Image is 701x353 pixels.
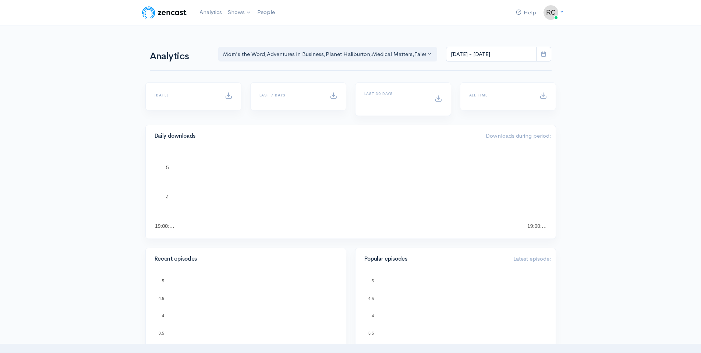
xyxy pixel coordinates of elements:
[197,4,225,20] a: Analytics
[469,93,531,97] h6: All time
[544,5,558,20] img: ...
[513,255,551,262] span: Latest episode:
[513,5,539,21] a: Help
[225,4,254,21] a: Shows
[486,132,551,139] span: Downloads during period:
[371,279,373,283] text: 5
[446,47,537,62] input: analytics date range selector
[364,279,547,353] svg: A chart.
[166,165,169,170] text: 5
[155,93,216,97] h6: [DATE]
[368,296,373,300] text: 4.5
[223,50,426,59] div: Mom's the Word , Adventures in Business , Planet Haliburton , Medical Matters , Tales from the Bi...
[527,223,547,229] text: 19:00:…
[155,279,337,353] svg: A chart.
[158,331,164,335] text: 3.5
[155,223,174,229] text: 19:00:…
[371,314,373,318] text: 4
[162,279,164,283] text: 5
[155,156,547,230] svg: A chart.
[364,92,426,96] h6: Last 30 days
[150,51,209,62] h1: Analytics
[158,296,164,300] text: 4.5
[141,5,188,20] img: ZenCast Logo
[259,93,321,97] h6: Last 7 days
[254,4,278,20] a: People
[364,256,504,262] h4: Popular episodes
[155,133,477,139] h4: Daily downloads
[162,314,164,318] text: 4
[155,256,333,262] h4: Recent episodes
[218,47,438,62] button: Mom's the Word, Adventures in Business, Planet Haliburton, Medical Matters, Tales from the Big Ca...
[166,194,169,200] text: 4
[368,331,373,335] text: 3.5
